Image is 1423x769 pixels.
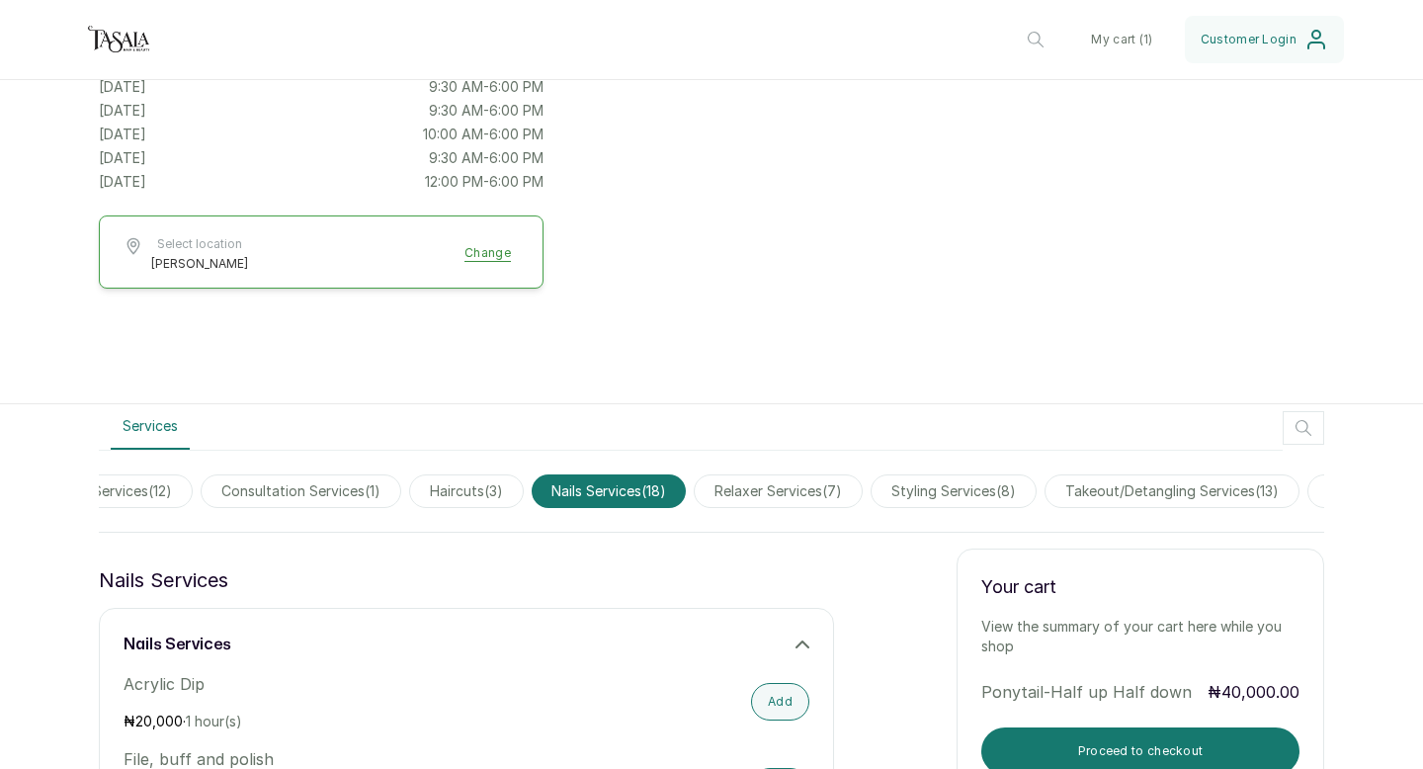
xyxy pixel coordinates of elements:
p: View the summary of your cart here while you shop [981,617,1299,656]
p: 9:30 AM - 6:00 PM [429,77,544,97]
button: Services [111,404,190,450]
span: takeout/detangling services(13) [1045,474,1299,508]
p: ₦ · [124,712,604,731]
span: nails services(18) [532,474,686,508]
span: haircuts(3) [409,474,524,508]
button: Select location[PERSON_NAME]Change [124,236,519,272]
p: ₦40,000.00 [1208,680,1299,704]
button: Customer Login [1185,16,1344,63]
p: Your cart [981,573,1299,601]
span: 1 hour(s) [186,713,242,729]
span: Customer Login [1201,32,1297,47]
span: Select location [151,236,248,252]
img: business logo [79,20,158,59]
p: 9:30 AM - 6:00 PM [429,148,544,168]
p: [DATE] [99,125,146,144]
p: 10:00 AM - 6:00 PM [423,125,544,144]
button: Add [751,683,809,721]
p: [DATE] [99,172,146,192]
h3: nails services [124,633,231,656]
p: Acrylic Dip [124,672,604,696]
p: Ponytail-Half up Half down [981,680,1204,704]
span: 20,000 [135,713,183,729]
p: [DATE] [99,148,146,168]
span: consultation services(1) [201,474,401,508]
p: 12:00 PM - 6:00 PM [425,172,544,192]
p: [DATE] [99,77,146,97]
span: relaxer services(7) [694,474,863,508]
p: [DATE] [99,101,146,121]
span: colour services(12) [25,474,193,508]
button: My cart (1) [1075,16,1168,63]
span: styling services(8) [871,474,1037,508]
p: nails services [99,564,228,596]
span: [PERSON_NAME] [151,256,248,272]
p: 9:30 AM - 6:00 PM [429,101,544,121]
